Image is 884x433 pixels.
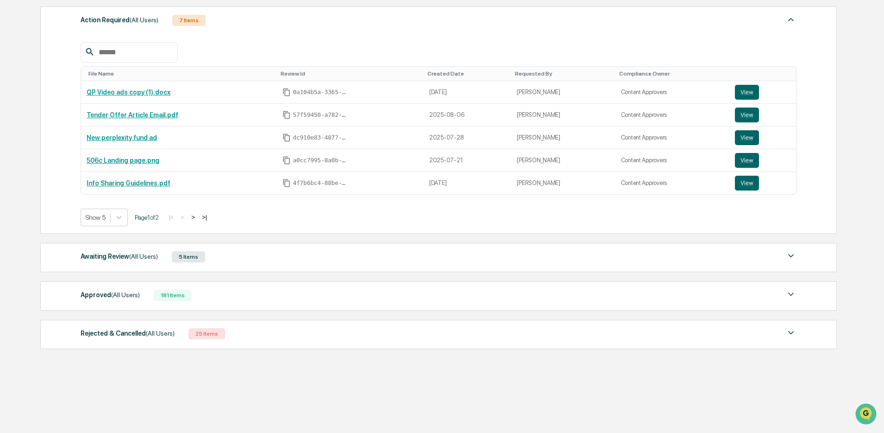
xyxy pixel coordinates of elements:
[615,81,729,104] td: Content Approvers
[424,81,512,104] td: [DATE]
[81,250,158,262] div: Awaiting Review
[24,42,153,52] input: Clear
[735,153,759,168] button: View
[293,89,348,96] span: 0a104b5a-3365-4e16-98ad-43a4f330f6db
[785,14,796,25] img: caret
[735,176,791,191] a: View
[135,214,159,221] span: Page 1 of 2
[785,289,796,300] img: caret
[735,176,759,191] button: View
[6,131,62,147] a: 🔎Data Lookup
[81,289,140,301] div: Approved
[188,328,225,339] div: 25 Items
[19,134,58,144] span: Data Lookup
[293,111,348,119] span: 57f59450-a782-4865-ac16-a45fae92c464
[293,157,348,164] span: a0cc7995-8a0b-4b72-ac1a-878fd3692143
[615,127,729,149] td: Content Approvers
[511,81,615,104] td: [PERSON_NAME]
[615,149,729,172] td: Content Approvers
[282,179,291,187] span: Copy Id
[511,127,615,149] td: [PERSON_NAME]
[130,16,158,24] span: (All Users)
[166,213,176,221] button: |<
[65,157,112,164] a: Powered byPylon
[81,14,158,26] div: Action Required
[281,70,420,77] div: Toggle SortBy
[87,179,170,187] a: Info Sharing Guidelines.pdf
[188,213,198,221] button: >
[31,71,152,80] div: Start new chat
[154,290,192,301] div: 181 Items
[146,330,175,337] span: (All Users)
[6,113,63,130] a: 🖐️Preclearance
[735,85,759,100] button: View
[282,134,291,142] span: Copy Id
[424,104,512,127] td: 2025-08-06
[129,253,158,260] span: (All Users)
[199,213,210,221] button: >|
[31,80,117,88] div: We're available if you need us!
[735,153,791,168] a: View
[735,85,791,100] a: View
[785,250,796,261] img: caret
[293,179,348,187] span: 4f7b6bc4-88be-4ca2-a522-de18f03e4b40
[178,213,187,221] button: <
[515,70,611,77] div: Toggle SortBy
[282,156,291,165] span: Copy Id
[282,111,291,119] span: Copy Id
[9,71,26,88] img: 1746055101610-c473b297-6a78-478c-a979-82029cc54cd1
[19,117,60,126] span: Preclearance
[293,134,348,141] span: dc910e83-4877-4103-b15e-bf87db00f614
[63,113,119,130] a: 🗄️Attestations
[511,149,615,172] td: [PERSON_NAME]
[785,327,796,338] img: caret
[619,70,726,77] div: Toggle SortBy
[511,104,615,127] td: [PERSON_NAME]
[424,127,512,149] td: 2025-07-28
[735,108,759,122] button: View
[87,157,159,164] a: 506c Landing page.png
[615,104,729,127] td: Content Approvers
[854,402,879,427] iframe: Open customer support
[735,130,791,145] a: View
[111,291,140,299] span: (All Users)
[87,134,157,141] a: New perplexity fund ad
[735,108,791,122] a: View
[282,88,291,96] span: Copy Id
[737,70,793,77] div: Toggle SortBy
[157,74,169,85] button: Start new chat
[172,15,206,26] div: 7 Items
[92,157,112,164] span: Pylon
[735,130,759,145] button: View
[81,327,175,339] div: Rejected & Cancelled
[424,149,512,172] td: 2025-07-21
[424,172,512,194] td: [DATE]
[67,118,75,125] div: 🗄️
[76,117,115,126] span: Attestations
[88,70,273,77] div: Toggle SortBy
[427,70,508,77] div: Toggle SortBy
[615,172,729,194] td: Content Approvers
[9,118,17,125] div: 🖐️
[9,19,169,34] p: How can we help?
[87,111,178,119] a: Tender Offer Article Email.pdf
[9,135,17,143] div: 🔎
[87,89,170,96] a: QP Video ads copy (1).docx
[511,172,615,194] td: [PERSON_NAME]
[172,251,205,262] div: 5 Items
